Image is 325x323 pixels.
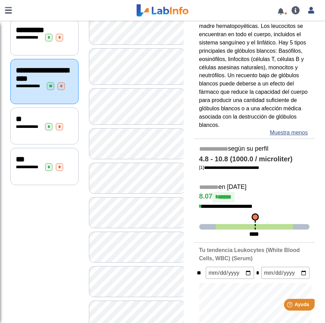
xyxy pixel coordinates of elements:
h4: 8.07 [199,192,309,202]
input: mm/dd/yyyy [206,267,254,279]
b: Tu tendencia Leukocytes (White Blood Cells, WBC) (Serum) [199,247,300,261]
h4: 4.8 - 10.8 (1000.0 / microliter) [199,155,309,163]
iframe: Help widget launcher [264,296,317,315]
h5: en [DATE] [199,183,309,191]
a: [1] [199,165,259,170]
a: Muestra menos [270,129,308,137]
input: mm/dd/yyyy [261,267,309,279]
h5: según su perfil [199,145,309,153]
